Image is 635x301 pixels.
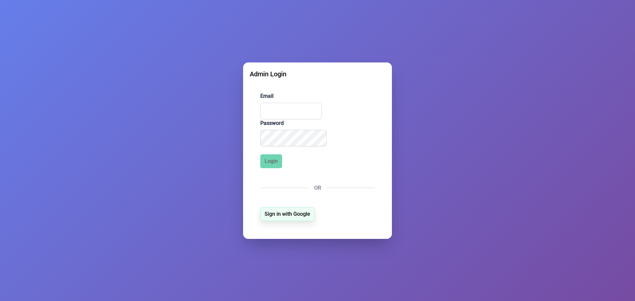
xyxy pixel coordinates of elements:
span: Login [265,157,278,165]
div: OR [260,184,375,192]
label: Email [260,92,375,100]
button: Sign in with Google [260,207,315,221]
div: Admin Login [250,69,385,79]
span: Sign in with Google [265,210,310,218]
button: Login [260,154,282,168]
label: Password [260,119,375,127]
